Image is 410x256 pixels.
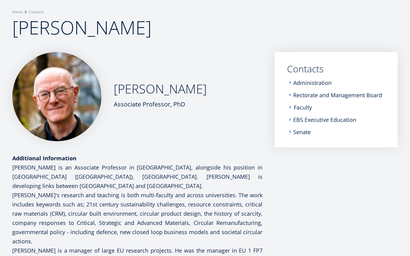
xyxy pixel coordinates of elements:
div: Additional Information [12,154,262,163]
a: Home [12,9,23,15]
a: Faculty [294,104,312,110]
a: Rectorate and Management Board [293,92,382,98]
p: [PERSON_NAME]'s research and teaching is both multi-faculty and across universities. The work inc... [12,190,262,246]
h2: [PERSON_NAME] [114,81,207,97]
span: [PERSON_NAME] [12,15,152,40]
p: [PERSON_NAME] is an Associate Professor in [GEOGRAPHIC_DATA], alongside his position in [GEOGRAPH... [12,163,262,190]
a: Senate [293,129,311,135]
a: Administration [293,80,332,86]
a: EBS Executive Education [293,117,356,123]
div: Associate Professor, PhD [114,100,207,109]
a: Contacts [287,64,385,74]
a: Contacts [29,9,44,15]
img: David Peck [12,52,101,141]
